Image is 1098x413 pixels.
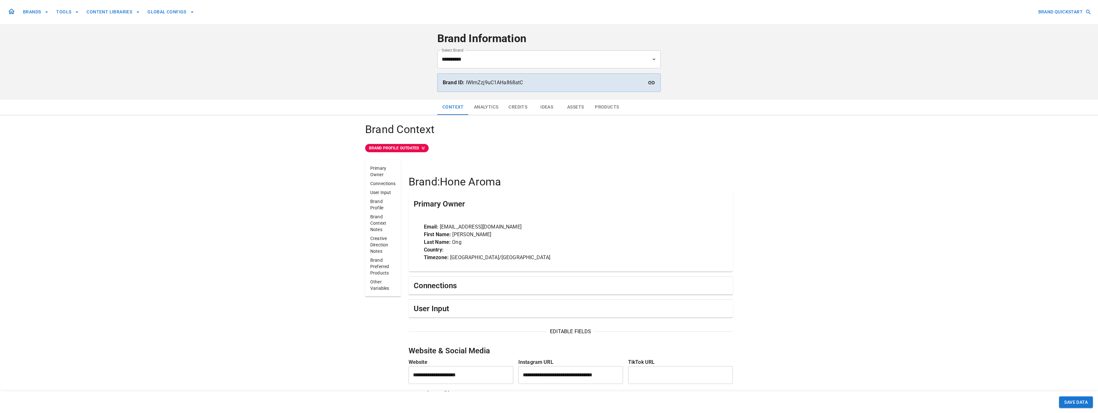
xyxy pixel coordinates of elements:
h5: Brand Profile [409,389,733,399]
p: Other Variables [370,279,396,291]
button: Analytics [469,100,504,115]
p: lWImZzj9uC1AHa868atC [443,79,655,86]
strong: Last Name: [424,239,451,245]
p: User Input [370,189,396,196]
h4: Brand Information [437,32,661,45]
p: Website [409,358,513,366]
h5: User Input [414,304,449,314]
button: BRAND QUICKSTART [1036,6,1093,18]
span: EDITABLE FIELDS [547,328,594,335]
button: Ideas [532,100,561,115]
button: CONTENT LIBRARIES [84,6,142,18]
div: User Input [409,300,733,318]
label: Select Brand [442,48,463,53]
div: Primary Owner [409,192,733,215]
p: BRAND PROFILE OUTDATED [369,145,419,151]
h4: Brand Context [365,123,733,136]
p: Connections [370,180,396,187]
button: BRANDS [20,6,51,18]
h5: Website & Social Media [409,346,733,356]
a: BRAND PROFILE OUTDATED [365,144,733,152]
p: [PERSON_NAME] [424,231,718,238]
button: Open [650,55,658,64]
button: TOOLS [54,6,81,18]
p: Instagram URL [518,358,623,366]
strong: First Name: [424,231,451,237]
button: SAVE DATA [1059,396,1093,408]
strong: Country: [424,247,444,253]
button: Credits [503,100,532,115]
h4: Brand: Hone Aroma [409,175,733,189]
p: Ong [424,238,718,246]
h5: Primary Owner [414,199,465,209]
button: Context [437,100,469,115]
div: Connections [409,277,733,295]
p: TikTok URL [628,358,733,366]
p: Creative Direction Notes [370,235,396,254]
p: Brand Profile [370,198,396,211]
p: [GEOGRAPHIC_DATA]/[GEOGRAPHIC_DATA] [424,254,718,261]
button: Products [590,100,624,115]
p: Brand Preferred Products [370,257,396,276]
strong: Timezone: [424,254,449,260]
p: Brand Context Notes [370,214,396,233]
p: [EMAIL_ADDRESS][DOMAIN_NAME] [424,223,718,231]
button: GLOBAL CONFIGS [145,6,197,18]
h5: Connections [414,281,457,291]
strong: Email: [424,224,439,230]
strong: Brand ID: [443,79,464,86]
button: Assets [561,100,590,115]
p: Primary Owner [370,165,396,178]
